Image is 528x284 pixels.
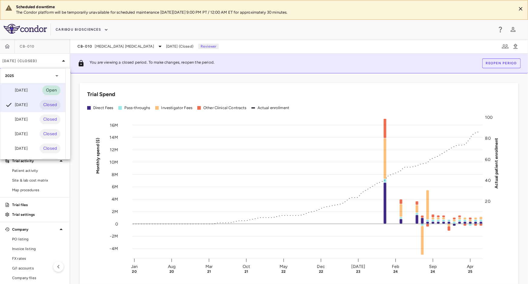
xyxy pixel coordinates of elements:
[40,131,61,137] span: Closed
[40,102,61,108] span: Closed
[40,145,61,152] span: Closed
[42,87,61,94] span: Open
[5,116,28,123] div: [DATE]
[5,130,28,138] div: [DATE]
[5,145,28,152] div: [DATE]
[5,101,28,109] div: [DATE]
[40,116,61,123] span: Closed
[0,68,65,83] div: 2025
[5,73,14,79] p: 2025
[5,87,28,94] div: [DATE]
